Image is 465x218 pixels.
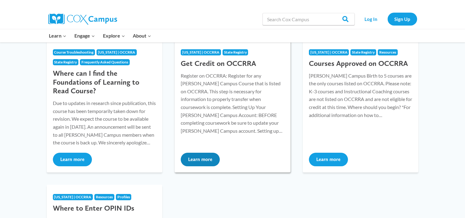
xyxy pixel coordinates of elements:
a: [US_STATE] | OCCRRAState RegistryResources Courses Approved on OCCRRA [PERSON_NAME] Campus Birth ... [303,40,419,172]
span: Resources [379,50,396,54]
span: Resources [96,195,113,199]
span: Profiles [117,195,130,199]
span: Frequently Asked Questions [81,60,128,64]
img: Cox Campus [48,14,117,25]
h3: Where can I find the Foundations of Learning to Read Course? [53,69,156,95]
span: Course Troubleshooting [54,50,93,54]
button: Child menu of Learn [45,29,71,42]
input: Search Cox Campus [262,13,355,25]
span: [US_STATE] | OCCRRA [310,50,348,54]
button: Child menu of Engage [70,29,99,42]
span: State Registry [54,60,77,64]
h3: Where to Enter OPIN IDs [53,204,156,213]
button: Learn more [181,153,220,166]
button: Learn more [309,153,348,166]
a: Course Troubleshooting[US_STATE] | OCCRRAState RegistryFrequently Asked Questions Where can I fin... [47,40,163,172]
button: Child menu of About [129,29,155,42]
span: [US_STATE] | OCCRRA [98,50,135,54]
p: Due to updates in research since publication, this course has been temporarily taken down for rev... [53,99,156,147]
span: [US_STATE] | OCCRRA [54,195,91,199]
button: Learn more [53,153,92,166]
p: Register on OCCRRA: Register for any [PERSON_NAME] Campus Course that is listed on OCCRRA. This s... [181,72,284,135]
a: Log In [358,13,384,25]
span: [US_STATE] | OCCRRA [182,50,219,54]
h3: Get Credit on OCCRRA [181,59,284,68]
a: Sign Up [388,13,417,25]
span: State Registry [224,50,247,54]
p: [PERSON_NAME] Campus Birth to 5 courses are the only courses listed on OCCRRA. Please note: K-3 c... [309,72,412,119]
nav: Secondary Navigation [358,13,417,25]
button: Child menu of Explore [99,29,129,42]
a: [US_STATE] | OCCRRAState Registry Get Credit on OCCRRA Register on OCCRRA: Register for any [PERS... [175,40,290,172]
span: State Registry [352,50,375,54]
nav: Primary Navigation [45,29,155,42]
h3: Courses Approved on OCCRRA [309,59,412,68]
